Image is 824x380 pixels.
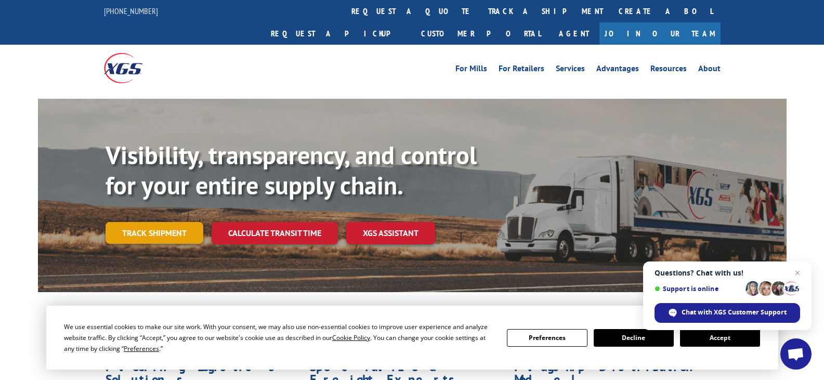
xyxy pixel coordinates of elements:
[596,64,639,76] a: Advantages
[124,344,159,353] span: Preferences
[599,22,721,45] a: Join Our Team
[650,64,687,76] a: Resources
[106,139,477,201] b: Visibility, transparency, and control for your entire supply chain.
[263,22,413,45] a: Request a pickup
[655,285,742,293] span: Support is online
[46,306,778,370] div: Cookie Consent Prompt
[556,64,585,76] a: Services
[698,64,721,76] a: About
[106,222,203,244] a: Track shipment
[507,329,587,347] button: Preferences
[680,329,760,347] button: Accept
[655,303,800,323] div: Chat with XGS Customer Support
[548,22,599,45] a: Agent
[780,338,812,370] div: Open chat
[655,269,800,277] span: Questions? Chat with us!
[212,222,338,244] a: Calculate transit time
[682,308,787,317] span: Chat with XGS Customer Support
[332,333,370,342] span: Cookie Policy
[455,64,487,76] a: For Mills
[499,64,544,76] a: For Retailers
[413,22,548,45] a: Customer Portal
[594,329,674,347] button: Decline
[346,222,435,244] a: XGS ASSISTANT
[64,321,494,354] div: We use essential cookies to make our site work. With your consent, we may also use non-essential ...
[791,267,804,279] span: Close chat
[104,6,158,16] a: [PHONE_NUMBER]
